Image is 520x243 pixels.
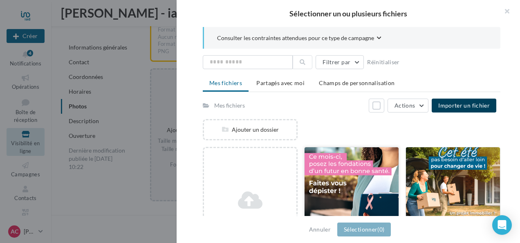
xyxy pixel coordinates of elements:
[204,126,296,134] div: Ajouter un dossier
[306,225,334,234] button: Annuler
[364,57,403,67] button: Réinitialiser
[492,215,512,235] div: Open Intercom Messenger
[388,99,428,112] button: Actions
[377,226,384,233] span: (0)
[316,55,364,69] button: Filtrer par
[438,102,490,109] span: Importer un fichier
[217,34,381,44] button: Consulter les contraintes attendues pour ce type de campagne
[214,101,245,110] div: Mes fichiers
[394,102,415,109] span: Actions
[256,79,305,86] span: Partagés avec moi
[432,99,496,112] button: Importer un fichier
[190,10,507,17] h2: Sélectionner un ou plusieurs fichiers
[209,79,242,86] span: Mes fichiers
[319,79,394,86] span: Champs de personnalisation
[337,223,391,236] button: Sélectionner(0)
[217,34,374,42] span: Consulter les contraintes attendues pour ce type de campagne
